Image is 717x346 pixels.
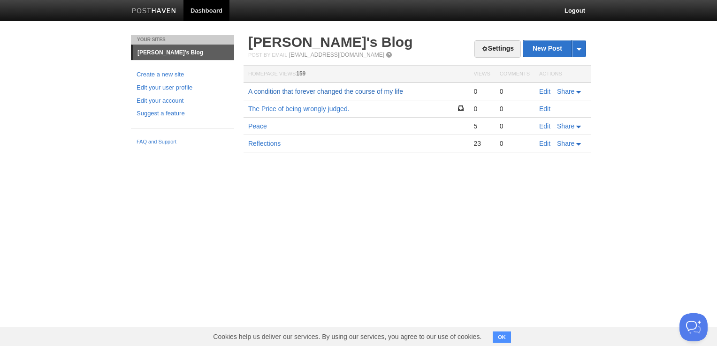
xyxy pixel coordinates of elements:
button: OK [493,331,511,343]
a: Edit [539,88,550,95]
span: 159 [296,70,305,77]
a: Settings [474,40,521,58]
a: Edit your user profile [137,83,229,93]
a: A condition that forever changed the course of my life [248,88,403,95]
img: Posthaven-bar [132,8,176,15]
div: 0 [473,105,490,113]
iframe: Help Scout Beacon - Open [679,313,708,341]
span: Cookies help us deliver our services. By using our services, you agree to our use of cookies. [204,327,491,346]
span: Post by Email [248,52,287,58]
th: Views [469,66,495,83]
div: 23 [473,139,490,148]
a: [EMAIL_ADDRESS][DOMAIN_NAME] [289,52,384,58]
a: Reflections [248,140,281,147]
div: 0 [500,105,530,113]
li: Your Sites [131,35,234,45]
a: Edit [539,122,550,130]
th: Actions [534,66,591,83]
span: Share [557,88,574,95]
a: [PERSON_NAME]'s Blog [133,45,234,60]
a: Edit [539,105,550,113]
a: Peace [248,122,267,130]
a: New Post [523,40,586,57]
a: Suggest a feature [137,109,229,119]
a: Create a new site [137,70,229,80]
a: [PERSON_NAME]'s Blog [248,34,413,50]
a: Edit your account [137,96,229,106]
th: Comments [495,66,534,83]
span: Share [557,122,574,130]
a: Edit [539,140,550,147]
th: Homepage Views [244,66,469,83]
div: 0 [500,139,530,148]
div: 5 [473,122,490,130]
a: The Price of being wrongly judged. [248,105,350,113]
div: 0 [473,87,490,96]
div: 0 [500,122,530,130]
span: Share [557,140,574,147]
div: 0 [500,87,530,96]
a: FAQ and Support [137,138,229,146]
